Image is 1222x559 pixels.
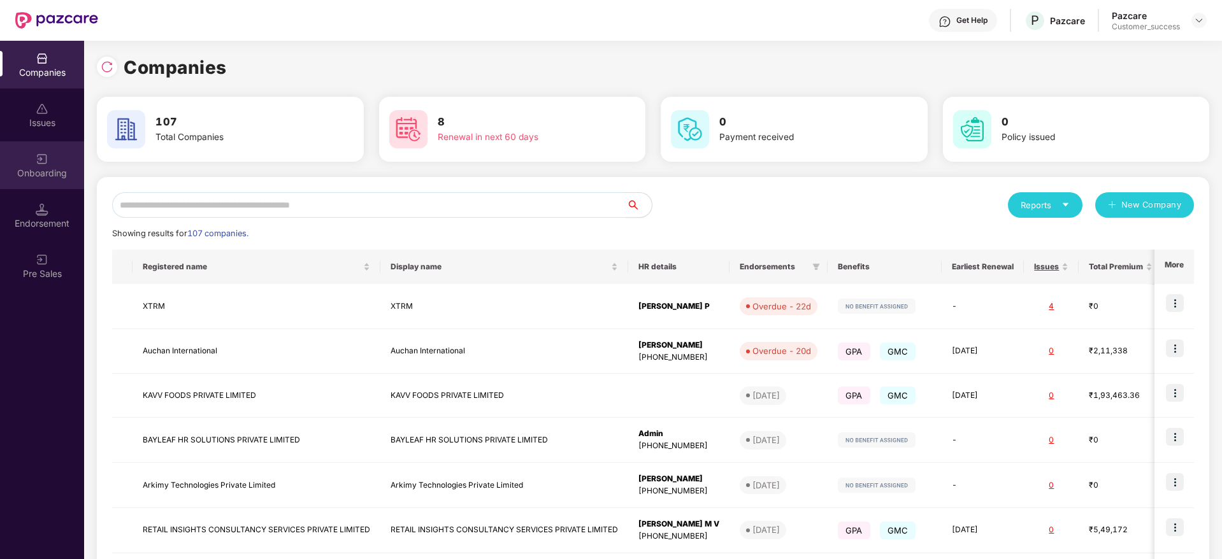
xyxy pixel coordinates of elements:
div: [PERSON_NAME] [638,473,719,485]
div: Overdue - 22d [752,300,811,313]
td: RETAIL INSIGHTS CONSULTANCY SERVICES PRIVATE LIMITED [133,508,380,553]
div: 0 [1034,479,1068,492]
img: svg+xml;base64,PHN2ZyBpZD0iRHJvcGRvd24tMzJ4MzIiIHhtbG5zPSJodHRwOi8vd3d3LnczLm9yZy8yMDAwL3N2ZyIgd2... [1194,15,1204,25]
div: Customer_success [1112,22,1180,32]
th: More [1154,250,1194,284]
img: svg+xml;base64,PHN2ZyB4bWxucz0iaHR0cDovL3d3dy53My5vcmcvMjAwMC9zdmciIHdpZHRoPSI2MCIgaGVpZ2h0PSI2MC... [953,110,991,148]
span: GPA [838,386,870,404]
div: [PERSON_NAME] M V [638,518,719,530]
img: svg+xml;base64,PHN2ZyB3aWR0aD0iMTQuNSIgaGVpZ2h0PSIxNC41IiB2aWV3Qm94PSIwIDAgMTYgMTYiIGZpbGw9Im5vbm... [36,203,48,216]
img: icon [1166,473,1184,491]
td: Arkimy Technologies Private Limited [380,463,628,508]
td: [DATE] [942,374,1024,418]
div: Overdue - 20d [752,344,811,357]
img: svg+xml;base64,PHN2ZyB4bWxucz0iaHR0cDovL3d3dy53My5vcmcvMjAwMC9zdmciIHdpZHRoPSI2MCIgaGVpZ2h0PSI2MC... [671,110,709,148]
button: plusNew Company [1095,192,1194,218]
img: svg+xml;base64,PHN2ZyBpZD0iSXNzdWVzX2Rpc2FibGVkIiB4bWxucz0iaHR0cDovL3d3dy53My5vcmcvMjAwMC9zdmciIH... [36,103,48,115]
div: ₹0 [1089,479,1153,492]
span: Endorsements [740,262,807,272]
span: caret-down [1061,201,1070,209]
img: svg+xml;base64,PHN2ZyB3aWR0aD0iMjAiIGhlaWdodD0iMjAiIHZpZXdCb3g9IjAgMCAyMCAyMCIgZmlsbD0ibm9uZSIgeG... [36,153,48,166]
div: ₹2,11,338 [1089,345,1153,357]
div: Pazcare [1112,10,1180,22]
div: [DATE] [752,434,780,446]
div: Payment received [719,131,880,145]
img: icon [1166,294,1184,312]
h3: 0 [719,114,880,131]
th: Display name [380,250,628,284]
div: [PHONE_NUMBER] [638,440,719,452]
span: GMC [880,521,916,539]
th: Earliest Renewal [942,250,1024,284]
span: Total Premium [1089,262,1143,272]
div: ₹5,49,172 [1089,524,1153,536]
img: icon [1166,339,1184,357]
td: KAVV FOODS PRIVATE LIMITED [380,374,628,418]
div: [DATE] [752,389,780,402]
img: svg+xml;base64,PHN2ZyBpZD0iUmVsb2FkLTMyeDMyIiB4bWxucz0iaHR0cDovL3d3dy53My5vcmcvMjAwMC9zdmciIHdpZH... [101,60,113,73]
td: - [942,284,1024,329]
div: [PHONE_NUMBER] [638,530,719,542]
span: Display name [391,262,608,272]
div: Renewal in next 60 days [438,131,598,145]
div: Reports [1021,199,1070,211]
th: Total Premium [1079,250,1163,284]
span: GMC [880,343,916,360]
div: [PHONE_NUMBER] [638,485,719,497]
span: Issues [1034,262,1059,272]
img: icon [1166,428,1184,446]
span: Registered name [143,262,361,272]
span: GPA [838,343,870,360]
span: 107 companies. [187,229,248,238]
div: Pazcare [1050,15,1085,27]
span: GPA [838,521,870,539]
td: Auchan International [133,329,380,374]
img: svg+xml;base64,PHN2ZyBpZD0iSGVscC0zMngzMiIgeG1sbnM9Imh0dHA6Ly93d3cudzMub3JnLzIwMDAvc3ZnIiB3aWR0aD... [938,15,951,28]
th: Registered name [133,250,380,284]
div: [PHONE_NUMBER] [638,351,719,364]
img: New Pazcare Logo [15,12,98,29]
div: ₹0 [1089,301,1153,313]
h3: 107 [155,114,316,131]
div: [DATE] [752,479,780,492]
span: search [626,200,652,210]
td: RETAIL INSIGHTS CONSULTANCY SERVICES PRIVATE LIMITED [380,508,628,553]
td: Arkimy Technologies Private Limited [133,463,380,508]
div: Get Help [956,15,988,25]
div: 0 [1034,390,1068,402]
td: [DATE] [942,508,1024,553]
div: 0 [1034,524,1068,536]
td: BAYLEAF HR SOLUTIONS PRIVATE LIMITED [380,418,628,463]
span: GMC [880,386,916,404]
div: 0 [1034,345,1068,357]
div: 0 [1034,434,1068,446]
img: svg+xml;base64,PHN2ZyB4bWxucz0iaHR0cDovL3d3dy53My5vcmcvMjAwMC9zdmciIHdpZHRoPSIxMjIiIGhlaWdodD0iMj... [838,478,916,493]
img: svg+xml;base64,PHN2ZyBpZD0iQ29tcGFuaWVzIiB4bWxucz0iaHR0cDovL3d3dy53My5vcmcvMjAwMC9zdmciIHdpZHRoPS... [36,52,48,65]
div: [PERSON_NAME] [638,339,719,351]
div: ₹0 [1089,434,1153,446]
th: Benefits [828,250,942,284]
th: HR details [628,250,730,284]
div: Admin [638,428,719,440]
td: BAYLEAF HR SOLUTIONS PRIVATE LIMITED [133,418,380,463]
td: KAVV FOODS PRIVATE LIMITED [133,374,380,418]
div: Total Companies [155,131,316,145]
span: New Company [1121,199,1182,211]
img: svg+xml;base64,PHN2ZyB4bWxucz0iaHR0cDovL3d3dy53My5vcmcvMjAwMC9zdmciIHdpZHRoPSIxMjIiIGhlaWdodD0iMj... [838,299,916,314]
div: Policy issued [1002,131,1162,145]
img: svg+xml;base64,PHN2ZyB4bWxucz0iaHR0cDovL3d3dy53My5vcmcvMjAwMC9zdmciIHdpZHRoPSIxMjIiIGhlaWdodD0iMj... [838,432,916,448]
td: - [942,463,1024,508]
button: search [626,192,652,218]
div: 4 [1034,301,1068,313]
span: filter [812,263,820,271]
th: Issues [1024,250,1079,284]
img: icon [1166,384,1184,402]
span: P [1031,13,1039,28]
img: svg+xml;base64,PHN2ZyB3aWR0aD0iMjAiIGhlaWdodD0iMjAiIHZpZXdCb3g9IjAgMCAyMCAyMCIgZmlsbD0ibm9uZSIgeG... [36,253,48,266]
h3: 0 [1002,114,1162,131]
img: svg+xml;base64,PHN2ZyB4bWxucz0iaHR0cDovL3d3dy53My5vcmcvMjAwMC9zdmciIHdpZHRoPSI2MCIgaGVpZ2h0PSI2MC... [107,110,145,148]
div: ₹1,93,463.36 [1089,390,1153,402]
div: [PERSON_NAME] P [638,301,719,313]
span: filter [810,259,823,274]
img: icon [1166,518,1184,536]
